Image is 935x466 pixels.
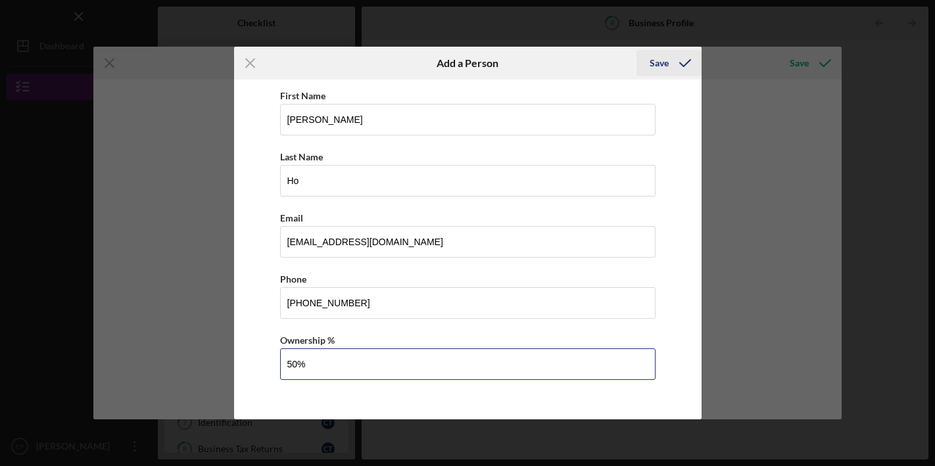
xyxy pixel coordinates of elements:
[650,50,669,76] div: Save
[437,57,498,69] h6: Add a Person
[636,50,702,76] button: Save
[280,90,325,101] label: First Name
[280,273,306,285] label: Phone
[280,335,335,346] label: Ownership %
[280,212,303,223] label: Email
[280,151,323,162] label: Last Name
